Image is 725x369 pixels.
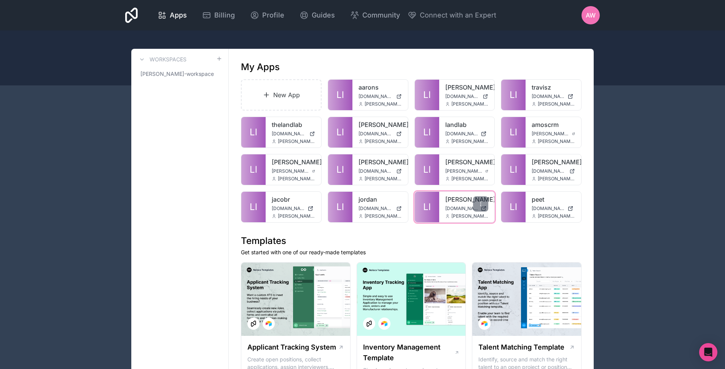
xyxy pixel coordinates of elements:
span: Ll [423,164,431,176]
span: Ll [250,164,257,176]
a: [DOMAIN_NAME] [532,93,575,99]
a: Profile [244,7,290,24]
a: amoscrm [532,120,575,129]
span: [DOMAIN_NAME] [272,131,306,137]
span: [PERSON_NAME][EMAIL_ADDRESS][DOMAIN_NAME] [451,213,489,219]
h3: Workspaces [150,56,186,63]
a: [PERSON_NAME] [359,120,402,129]
a: [PERSON_NAME]-workspace [137,67,222,81]
span: [DOMAIN_NAME] [359,205,393,212]
span: [PERSON_NAME][EMAIL_ADDRESS][DOMAIN_NAME] [278,213,315,219]
a: Ll [241,192,266,222]
a: [PERSON_NAME] [445,157,489,167]
a: [PERSON_NAME] [532,157,575,167]
a: Ll [328,154,352,185]
span: [PERSON_NAME]-workspace [140,70,214,78]
span: Ll [510,164,517,176]
span: [DOMAIN_NAME] [445,131,478,137]
span: Ll [336,164,344,176]
span: [PERSON_NAME][EMAIL_ADDRESS][DOMAIN_NAME] [278,138,315,144]
span: [PERSON_NAME][EMAIL_ADDRESS][DOMAIN_NAME] [365,213,402,219]
a: [PERSON_NAME][DOMAIN_NAME] [532,131,575,137]
span: Ll [423,201,431,213]
span: Ll [336,89,344,101]
a: landlab [445,120,489,129]
span: [DOMAIN_NAME] [532,93,564,99]
span: Ll [510,126,517,138]
a: [PERSON_NAME] [445,195,489,204]
span: [PERSON_NAME][EMAIL_ADDRESS][DOMAIN_NAME] [451,101,489,107]
span: [PERSON_NAME][EMAIL_ADDRESS][DOMAIN_NAME] [365,176,402,182]
a: Ll [501,154,526,185]
span: Billing [214,10,235,21]
span: Ll [336,126,344,138]
h1: Templates [241,235,582,247]
a: Ll [328,192,352,222]
a: Guides [293,7,341,24]
p: Get started with one of our ready-made templates [241,249,582,256]
a: Ll [328,117,352,148]
a: [DOMAIN_NAME] [272,205,315,212]
a: [DOMAIN_NAME] [445,93,489,99]
h1: Applicant Tracking System [247,342,336,353]
a: [DOMAIN_NAME] [445,131,489,137]
span: [PERSON_NAME][EMAIL_ADDRESS][DOMAIN_NAME] [451,176,489,182]
span: [PERSON_NAME][EMAIL_ADDRESS][DOMAIN_NAME] [451,138,489,144]
a: [PERSON_NAME][DOMAIN_NAME] [445,168,489,174]
span: [PERSON_NAME][EMAIL_ADDRESS][DOMAIN_NAME] [538,176,575,182]
span: [DOMAIN_NAME] [359,93,393,99]
a: [DOMAIN_NAME] [359,205,402,212]
a: New App [241,79,322,111]
a: thelandlab [272,120,315,129]
h1: Talent Matching Template [478,342,564,353]
span: Ll [250,201,257,213]
span: [PERSON_NAME][DOMAIN_NAME] [532,131,569,137]
a: Ll [415,80,439,110]
span: [PERSON_NAME][EMAIL_ADDRESS][DOMAIN_NAME] [365,101,402,107]
span: [PERSON_NAME][EMAIL_ADDRESS][DOMAIN_NAME] [538,101,575,107]
a: jordan [359,195,402,204]
a: [DOMAIN_NAME] [532,168,575,174]
button: Connect with an Expert [408,10,496,21]
a: Apps [151,7,193,24]
span: Profile [262,10,284,21]
a: Ll [415,154,439,185]
span: Ll [510,201,517,213]
span: [DOMAIN_NAME] [532,205,564,212]
a: Ll [501,192,526,222]
span: [PERSON_NAME][EMAIL_ADDRESS][DOMAIN_NAME] [365,138,402,144]
a: travisz [532,83,575,92]
span: [PERSON_NAME][EMAIL_ADDRESS][DOMAIN_NAME] [538,138,575,144]
span: [PERSON_NAME][DOMAIN_NAME] [445,168,483,174]
a: [PERSON_NAME] [445,83,489,92]
span: Ll [423,89,431,101]
a: Ll [501,117,526,148]
a: peet [532,195,575,204]
span: AW [586,11,596,20]
a: Ll [415,192,439,222]
h1: My Apps [241,61,280,73]
img: Airtable Logo [266,321,272,327]
a: Workspaces [137,55,186,64]
a: Ll [501,80,526,110]
h1: Inventory Management Template [363,342,454,363]
span: Community [362,10,400,21]
img: Airtable Logo [381,321,387,327]
a: jacobr [272,195,315,204]
a: Ll [328,80,352,110]
span: Connect with an Expert [420,10,496,21]
span: [PERSON_NAME][EMAIL_ADDRESS][DOMAIN_NAME] [538,213,575,219]
span: Ll [423,126,431,138]
span: Guides [312,10,335,21]
a: [DOMAIN_NAME] [359,168,402,174]
a: [DOMAIN_NAME] [359,93,402,99]
div: Open Intercom Messenger [699,343,717,361]
span: [PERSON_NAME][EMAIL_ADDRESS][DOMAIN_NAME] [278,176,315,182]
a: Community [344,7,406,24]
span: [DOMAIN_NAME] [445,205,478,212]
a: Ll [241,117,266,148]
span: Ll [510,89,517,101]
a: [PERSON_NAME] [272,157,315,167]
a: aarons [359,83,402,92]
span: [DOMAIN_NAME] [359,131,393,137]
